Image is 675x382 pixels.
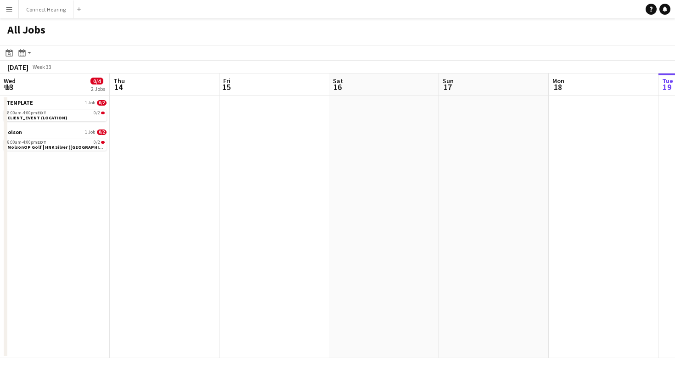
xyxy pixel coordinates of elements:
[4,99,107,129] div: 0TEMPLATE1 Job0/28:00am-4:00pmEDT0/2CLIENT_EVENT (LOCATION)
[333,77,343,85] span: Sat
[2,82,16,92] span: 13
[552,77,564,85] span: Mon
[91,85,105,92] div: 2 Jobs
[551,82,564,92] span: 18
[662,77,673,85] span: Tue
[4,129,22,135] span: Molson
[94,111,100,115] span: 0/2
[7,140,46,145] span: 8:00am-4:00pm
[37,110,46,116] span: EDT
[113,77,125,85] span: Thu
[30,63,53,70] span: Week 33
[97,100,107,106] span: 0/2
[85,129,95,135] span: 1 Job
[7,115,67,121] span: CLIENT_EVENT (LOCATION)
[4,99,33,106] span: 0TEMPLATE
[7,111,46,115] span: 8:00am-4:00pm
[661,82,673,92] span: 19
[222,82,231,92] span: 15
[7,144,167,150] span: MolsonOP Golf | HNK Silver (North York, ON)
[101,141,105,144] span: 0/2
[4,99,107,106] a: 0TEMPLATE1 Job0/2
[223,77,231,85] span: Fri
[7,110,105,120] a: 8:00am-4:00pmEDT0/2CLIENT_EVENT (LOCATION)
[4,77,16,85] span: Wed
[441,82,454,92] span: 17
[4,129,107,135] a: Molson1 Job0/2
[112,82,125,92] span: 14
[94,140,100,145] span: 0/2
[7,139,105,150] a: 8:00am-4:00pmEDT0/2MolsonOP Golf | HNK Silver ([GEOGRAPHIC_DATA], [GEOGRAPHIC_DATA])
[85,100,95,106] span: 1 Job
[443,77,454,85] span: Sun
[101,112,105,114] span: 0/2
[4,129,107,152] div: Molson1 Job0/28:00am-4:00pmEDT0/2MolsonOP Golf | HNK Silver ([GEOGRAPHIC_DATA], [GEOGRAPHIC_DATA])
[90,78,103,84] span: 0/4
[97,129,107,135] span: 0/2
[7,62,28,72] div: [DATE]
[37,139,46,145] span: EDT
[332,82,343,92] span: 16
[19,0,73,18] button: Connect Hearing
